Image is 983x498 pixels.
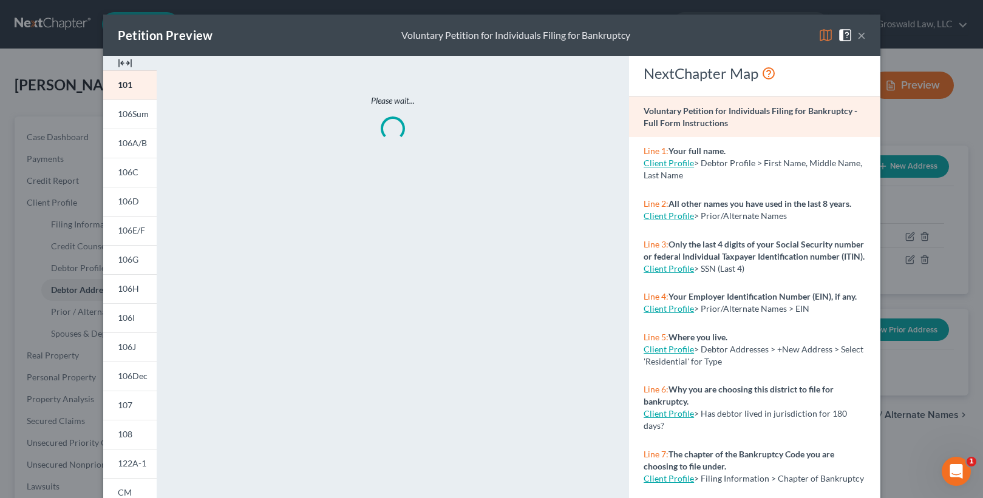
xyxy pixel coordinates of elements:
[644,344,694,354] a: Client Profile
[644,158,862,180] span: > Debtor Profile > First Name, Middle Name, Last Name
[694,303,809,314] span: > Prior/Alternate Names > EIN
[694,473,864,483] span: > Filing Information > Chapter of Bankruptcy
[644,158,694,168] a: Client Profile
[644,408,694,419] a: Client Profile
[118,400,132,410] span: 107
[401,29,630,42] div: Voluntary Petition for Individuals Filing for Bankruptcy
[118,56,132,70] img: expand-e0f6d898513216a626fdd78e52531dac95497ffd26381d4c15ee2fc46db09dca.svg
[694,210,787,221] span: > Prior/Alternate Names
[668,198,851,209] strong: All other names you have used in the last 8 years.
[644,106,857,128] strong: Voluntary Petition for Individuals Filing for Bankruptcy - Full Form Instructions
[644,449,668,459] span: Line 7:
[103,303,157,332] a: 106I
[118,342,136,352] span: 106J
[644,146,668,156] span: Line 1:
[644,303,694,314] a: Client Profile
[644,473,694,483] a: Client Profile
[118,196,139,206] span: 106D
[118,458,146,468] span: 122A-1
[103,420,157,449] a: 108
[644,384,834,406] strong: Why you are choosing this district to file for bankruptcy.
[103,245,157,274] a: 106G
[118,138,147,148] span: 106A/B
[118,429,132,439] span: 108
[644,408,847,431] span: > Has debtor lived in jurisdiction for 180 days?
[668,291,857,301] strong: Your Employer Identification Number (EIN), if any.
[118,283,139,294] span: 106H
[118,225,145,235] span: 106E/F
[103,70,157,99] a: 101
[118,487,132,497] span: CM
[644,332,668,342] span: Line 5:
[103,332,157,362] a: 106J
[103,129,157,158] a: 106A/B
[644,239,668,249] span: Line 3:
[118,254,138,264] span: 106G
[857,28,866,42] button: ×
[103,216,157,245] a: 106E/F
[644,263,694,274] a: Client Profile
[103,362,157,391] a: 106Dec
[644,384,668,394] span: Line 6:
[967,457,976,466] span: 1
[103,449,157,478] a: 122A-1
[103,99,157,129] a: 106Sum
[644,449,834,471] strong: The chapter of the Bankruptcy Code you are choosing to file under.
[644,291,668,301] span: Line 4:
[118,27,213,44] div: Petition Preview
[118,371,148,381] span: 106Dec
[118,312,135,323] span: 106I
[942,457,971,486] iframe: Intercom live chat
[644,64,865,83] div: NextChapter Map
[118,109,149,119] span: 106Sum
[668,146,726,156] strong: Your full name.
[118,167,138,177] span: 106C
[103,187,157,216] a: 106D
[644,210,694,221] a: Client Profile
[103,274,157,303] a: 106H
[208,95,578,107] p: Please wait...
[644,198,668,209] span: Line 2:
[838,28,852,42] img: help-close-5ba153eb36485ed6c1ea00a893f15db1cb9b99d6cae46e1a8edb6c62d00a1a76.svg
[103,391,157,420] a: 107
[694,263,744,274] span: > SSN (Last 4)
[118,79,132,90] span: 101
[668,332,727,342] strong: Where you live.
[644,239,865,261] strong: Only the last 4 digits of your Social Security number or federal Individual Taxpayer Identificati...
[818,28,833,42] img: map-eea8200ae884c6f1103ae1953ef3d486a96c86aabb227e865a55264e3737af1f.svg
[103,158,157,187] a: 106C
[644,344,863,366] span: > Debtor Addresses > +New Address > Select 'Residential' for Type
